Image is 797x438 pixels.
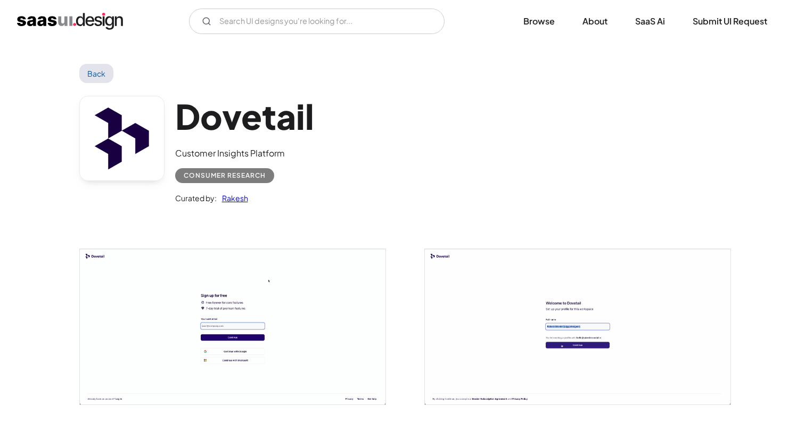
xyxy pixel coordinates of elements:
a: Browse [511,10,568,33]
a: Back [79,64,114,83]
h1: Dovetail [175,96,314,137]
a: SaaS Ai [622,10,678,33]
img: 6422d519717e77fd2f9dd5ed_Dovetail%20-%20Customer%20insights%20Setup%20workspace%20and%20profile.png [425,249,730,404]
a: open lightbox [425,249,730,404]
a: Rakesh [217,192,248,204]
div: Customer Insights Platform [175,147,314,160]
form: Email Form [189,9,445,34]
div: Curated by: [175,192,217,204]
a: home [17,13,123,30]
img: 6422d51922b62f27a8ef2e7c_Dovetail%20-%20Customer%20insights%20Sign%20up.png [80,249,385,404]
a: Submit UI Request [680,10,780,33]
a: open lightbox [80,249,385,404]
div: Consumer Research [184,169,266,182]
a: About [570,10,620,33]
input: Search UI designs you're looking for... [189,9,445,34]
